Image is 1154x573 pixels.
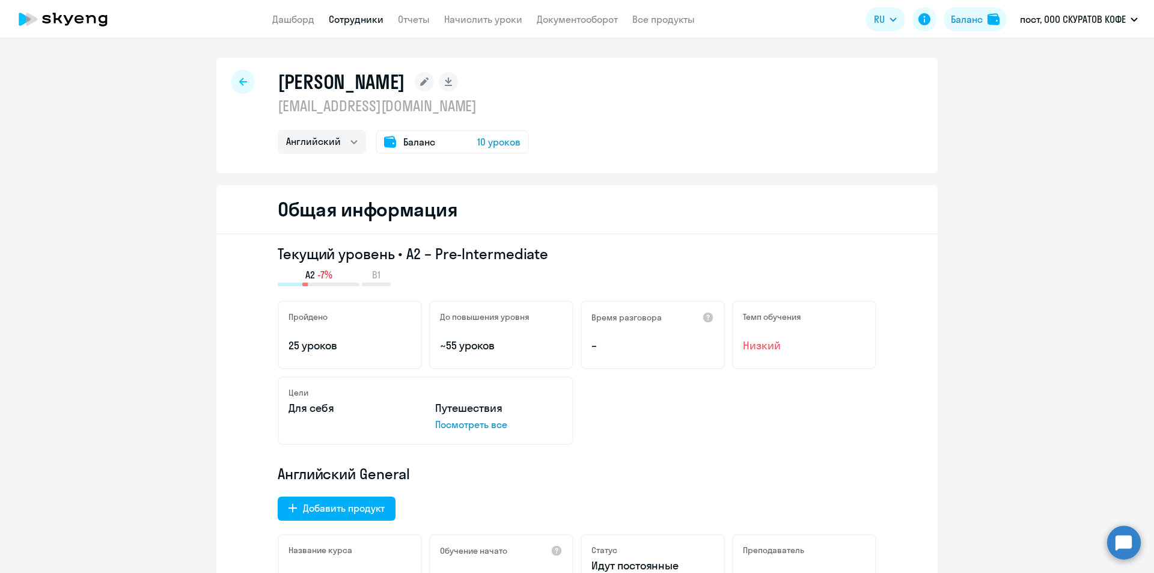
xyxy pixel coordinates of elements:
[632,13,695,25] a: Все продукты
[865,7,905,31] button: RU
[944,7,1007,31] button: Балансbalance
[278,464,410,483] span: Английский General
[278,96,529,115] p: [EMAIL_ADDRESS][DOMAIN_NAME]
[440,311,530,322] h5: До повышения уровня
[951,12,983,26] div: Баланс
[288,387,308,398] h5: Цели
[278,70,405,94] h1: [PERSON_NAME]
[743,311,801,322] h5: Темп обучения
[329,13,383,25] a: Сотрудники
[435,417,563,432] p: Посмотреть все
[477,135,521,149] span: 10 уроков
[303,501,385,515] div: Добавить продукт
[398,13,430,25] a: Отчеты
[278,244,876,263] h3: Текущий уровень • A2 – Pre-Intermediate
[278,197,457,221] h2: Общая информация
[743,545,804,556] h5: Преподаватель
[288,311,328,322] h5: Пройдено
[372,268,380,281] span: B1
[591,312,662,323] h5: Время разговора
[288,545,352,556] h5: Название курса
[288,400,416,416] p: Для себя
[874,12,885,26] span: RU
[537,13,618,25] a: Документооборот
[444,13,522,25] a: Начислить уроки
[440,338,563,354] p: ~55 уроков
[591,545,617,556] h5: Статус
[317,268,332,281] span: -7%
[403,135,435,149] span: Баланс
[278,497,395,521] button: Добавить продукт
[272,13,314,25] a: Дашборд
[305,268,315,281] span: A2
[288,338,411,354] p: 25 уроков
[435,400,563,416] p: Путешествия
[1014,5,1144,34] button: пост, ООО СКУРАТОВ КОФЕ
[1020,12,1126,26] p: пост, ООО СКУРАТОВ КОФЕ
[440,545,507,556] h5: Обучение начато
[743,338,865,354] span: Низкий
[988,13,1000,25] img: balance
[591,338,714,354] p: –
